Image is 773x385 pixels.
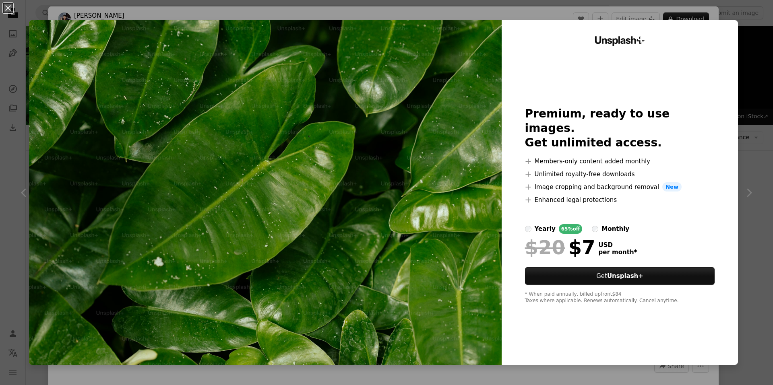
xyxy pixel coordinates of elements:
[525,226,531,232] input: yearly65%off
[601,224,629,234] div: monthly
[525,195,715,205] li: Enhanced legal protections
[599,249,637,256] span: per month *
[525,156,715,166] li: Members-only content added monthly
[559,224,583,234] div: 65% off
[525,237,565,258] span: $20
[525,291,715,304] div: * When paid annually, billed upfront $84 Taxes where applicable. Renews automatically. Cancel any...
[525,169,715,179] li: Unlimited royalty-free downloads
[535,224,556,234] div: yearly
[525,267,715,285] button: GetUnsplash+
[592,226,598,232] input: monthly
[525,237,595,258] div: $7
[662,182,682,192] span: New
[599,241,637,249] span: USD
[525,182,715,192] li: Image cropping and background removal
[525,107,715,150] h2: Premium, ready to use images. Get unlimited access.
[607,272,643,280] strong: Unsplash+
